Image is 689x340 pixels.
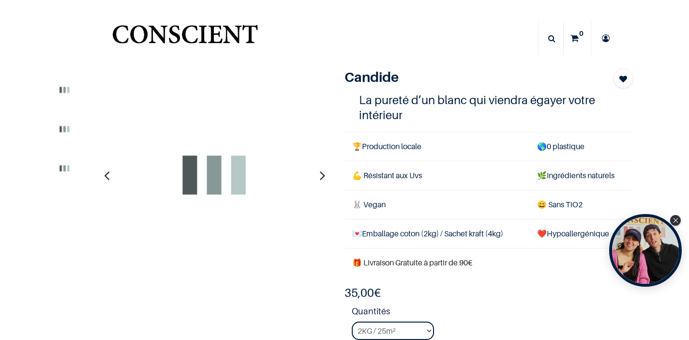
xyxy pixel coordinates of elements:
a: Peinture [322,21,373,55]
span: 35,00 [344,286,374,300]
span: 🌎 [537,141,547,151]
img: Conscient [110,19,260,58]
a: Logo of Conscient [110,19,260,58]
img: Product image [108,69,321,282]
h1: Candide [344,69,589,85]
span: 🐰 Vegan [352,200,386,209]
font: 🎁 Livraison Gratuite à partir de 90€ [352,258,472,267]
td: 0 plastique [529,132,632,161]
img: Product image [48,112,81,146]
td: Production locale [344,132,529,161]
sup: 0 [577,29,586,38]
span: 🏆 [352,141,362,151]
div: Close Tolstoy widget [670,215,681,226]
strong: Quantités [352,305,633,322]
img: Product image [48,74,81,107]
span: 💪 Résistant aux Uvs [352,170,422,180]
span: 🌿 [537,170,547,180]
div: Tolstoy bubble widget [609,214,682,287]
span: 💌 [352,229,362,238]
span: Peinture [328,32,359,44]
h4: La pureté d’un blanc qui viendra égayer votre intérieur [359,93,618,123]
img: Product image [48,152,81,185]
td: Emballage coton (2kg) / Sachet kraft (4kg) [344,219,529,248]
span: 😄 S [537,200,553,209]
div: Open Tolstoy widget [609,214,682,287]
td: ❤️Hypoallergénique [529,219,632,248]
span: Notre histoire [427,32,478,44]
span: Nettoyant [378,32,416,44]
b: € [344,286,381,300]
div: Open Tolstoy [609,214,682,287]
span: Add to wishlist [619,73,627,85]
button: Add to wishlist [614,69,633,88]
td: Ingrédients naturels [529,161,632,190]
a: 0 [564,21,591,55]
iframe: Tidio Chat [639,278,685,323]
td: ans TiO2 [529,190,632,219]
